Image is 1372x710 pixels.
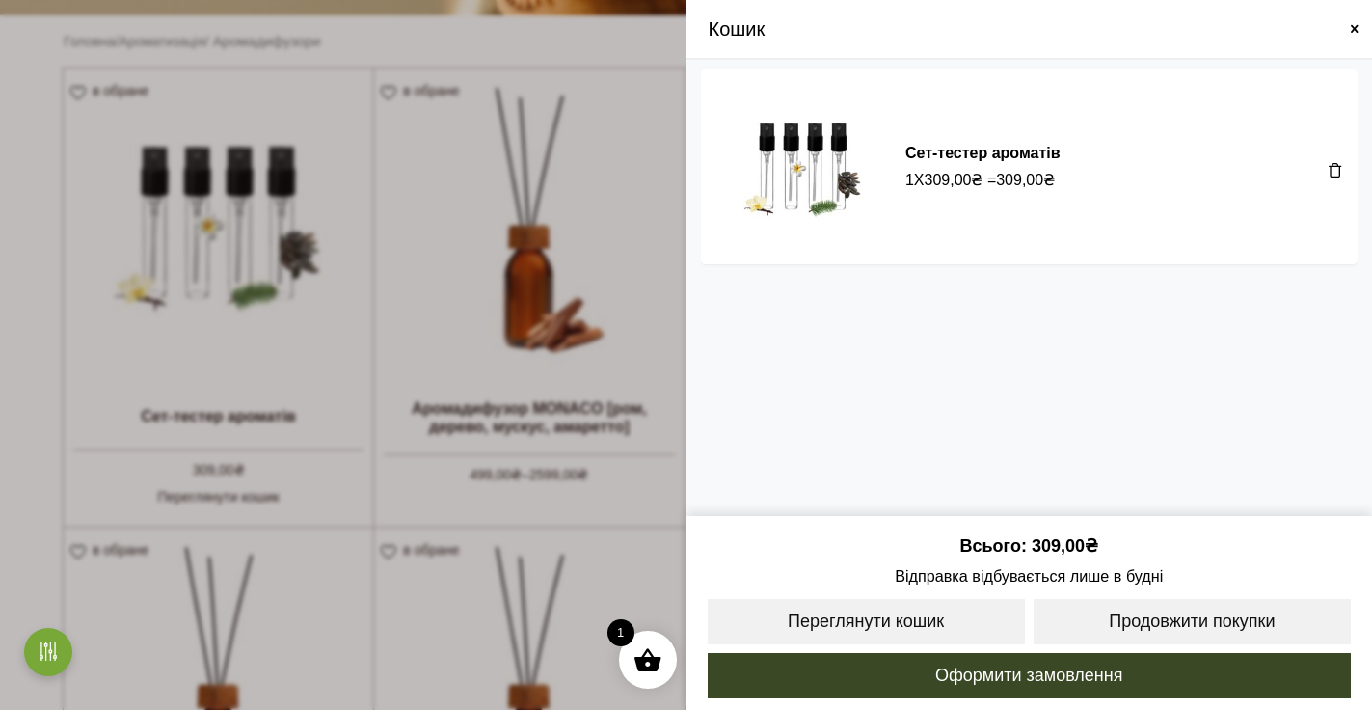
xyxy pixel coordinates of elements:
span: ₴ [971,169,982,192]
a: Переглянути кошик [706,597,1027,646]
a: Продовжити покупки [1032,597,1353,646]
span: Відправка відбувається лише в будні [706,564,1354,587]
a: Оформити замовлення [706,651,1354,700]
span: ₴ [1043,169,1055,192]
span: Кошик [709,14,766,43]
span: = [987,169,1055,192]
span: Всього [960,536,1032,556]
div: X [905,169,1318,192]
a: Сет-тестер ароматів [905,145,1061,161]
bdi: 309,00 [996,172,1055,188]
bdi: 309,00 [1032,536,1098,556]
span: 1 [905,169,914,192]
bdi: 309,00 [924,172,982,188]
span: ₴ [1085,536,1098,556]
span: 1 [607,619,634,646]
